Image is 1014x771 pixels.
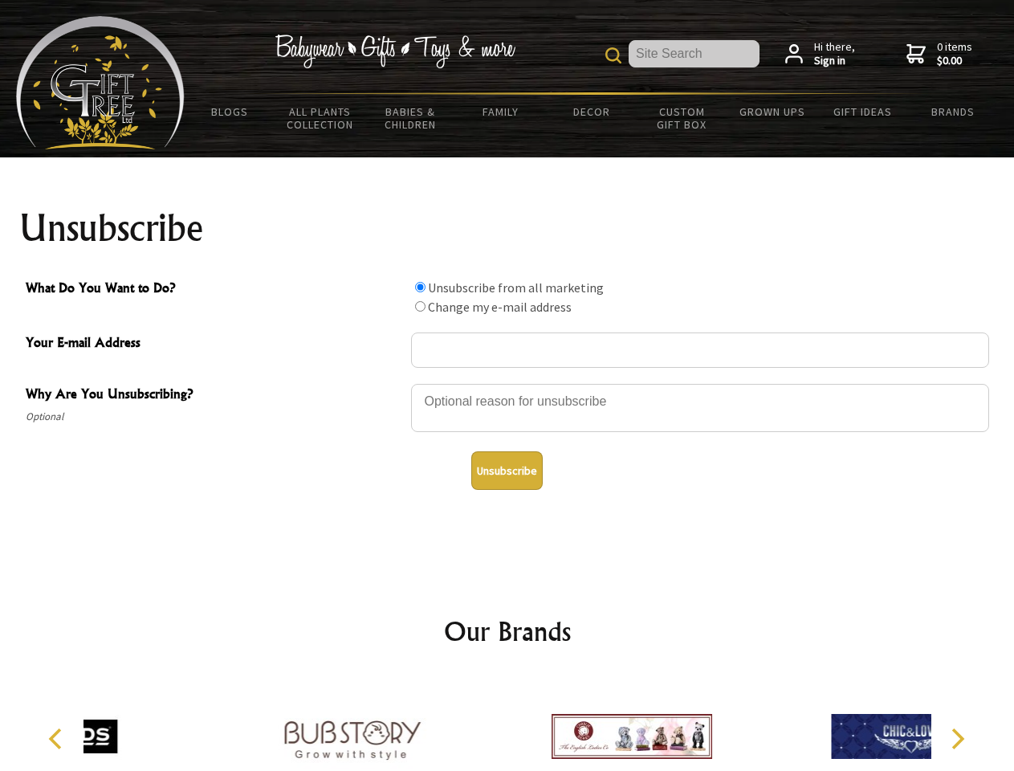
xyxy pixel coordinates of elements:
span: Your E-mail Address [26,332,403,356]
strong: $0.00 [937,54,972,68]
a: 0 items$0.00 [906,40,972,68]
span: What Do You Want to Do? [26,278,403,301]
a: Custom Gift Box [637,95,727,141]
button: Previous [40,721,75,757]
a: Family [456,95,547,128]
a: All Plants Collection [275,95,366,141]
a: Hi there,Sign in [785,40,855,68]
h1: Unsubscribe [19,209,996,247]
button: Next [939,721,975,757]
a: Babies & Children [365,95,456,141]
img: Babyware - Gifts - Toys and more... [16,16,185,149]
input: What Do You Want to Do? [415,282,426,292]
a: BLOGS [185,95,275,128]
img: product search [605,47,621,63]
strong: Sign in [814,54,855,68]
textarea: Why Are You Unsubscribing? [411,384,989,432]
a: Gift Ideas [817,95,908,128]
span: 0 items [937,39,972,68]
a: Grown Ups [727,95,817,128]
a: Brands [908,95,999,128]
span: Optional [26,407,403,426]
img: Babywear - Gifts - Toys & more [275,35,515,68]
a: Decor [546,95,637,128]
h2: Our Brands [32,612,983,651]
span: Hi there, [814,40,855,68]
input: Site Search [629,40,759,67]
input: What Do You Want to Do? [415,301,426,312]
button: Unsubscribe [471,451,543,490]
label: Change my e-mail address [428,299,572,315]
label: Unsubscribe from all marketing [428,279,604,296]
span: Why Are You Unsubscribing? [26,384,403,407]
input: Your E-mail Address [411,332,989,368]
